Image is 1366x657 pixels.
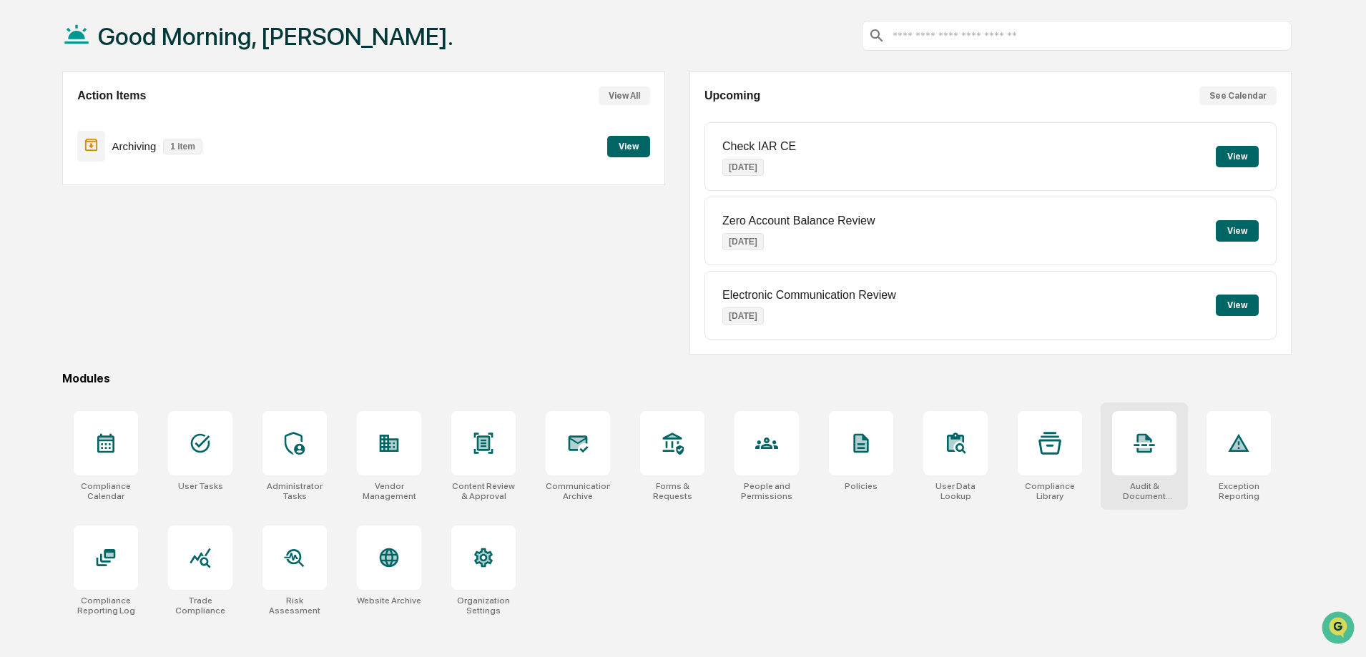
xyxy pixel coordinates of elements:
[722,140,796,153] p: Check IAR CE
[357,596,421,606] div: Website Archive
[607,136,650,157] button: View
[1216,220,1259,242] button: View
[74,596,138,616] div: Compliance Reporting Log
[451,596,516,616] div: Organization Settings
[845,481,878,491] div: Policies
[1018,481,1082,501] div: Compliance Library
[243,114,260,131] button: Start new chat
[14,30,260,53] p: How can we help?
[1216,295,1259,316] button: View
[546,481,610,501] div: Communications Archive
[1112,481,1176,501] div: Audit & Document Logs
[722,159,764,176] p: [DATE]
[29,180,92,194] span: Preclearance
[98,22,453,51] h1: Good Morning, [PERSON_NAME].
[734,481,799,501] div: People and Permissions
[49,109,235,124] div: Start new chat
[29,207,90,222] span: Data Lookup
[14,109,40,135] img: 1746055101610-c473b297-6a78-478c-a979-82029cc54cd1
[1199,87,1277,105] button: See Calendar
[607,139,650,152] a: View
[722,307,764,325] p: [DATE]
[104,182,115,193] div: 🗄️
[49,124,181,135] div: We're available if you need us!
[14,182,26,193] div: 🖐️
[722,233,764,250] p: [DATE]
[599,87,650,105] button: View All
[74,481,138,501] div: Compliance Calendar
[1207,481,1271,501] div: Exception Reporting
[77,89,146,102] h2: Action Items
[262,596,327,616] div: Risk Assessment
[163,139,202,154] p: 1 item
[178,481,223,491] div: User Tasks
[14,209,26,220] div: 🔎
[1320,610,1359,648] iframe: Open customer support
[9,174,98,200] a: 🖐️Preclearance
[142,242,173,253] span: Pylon
[640,481,704,501] div: Forms & Requests
[357,481,421,501] div: Vendor Management
[704,89,760,102] h2: Upcoming
[262,481,327,501] div: Administrator Tasks
[722,289,896,302] p: Electronic Communication Review
[168,596,232,616] div: Trade Compliance
[722,214,875,227] p: Zero Account Balance Review
[101,242,173,253] a: Powered byPylon
[62,372,1292,385] div: Modules
[98,174,183,200] a: 🗄️Attestations
[923,481,988,501] div: User Data Lookup
[9,202,96,227] a: 🔎Data Lookup
[451,481,516,501] div: Content Review & Approval
[112,140,157,152] p: Archiving
[1216,146,1259,167] button: View
[118,180,177,194] span: Attestations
